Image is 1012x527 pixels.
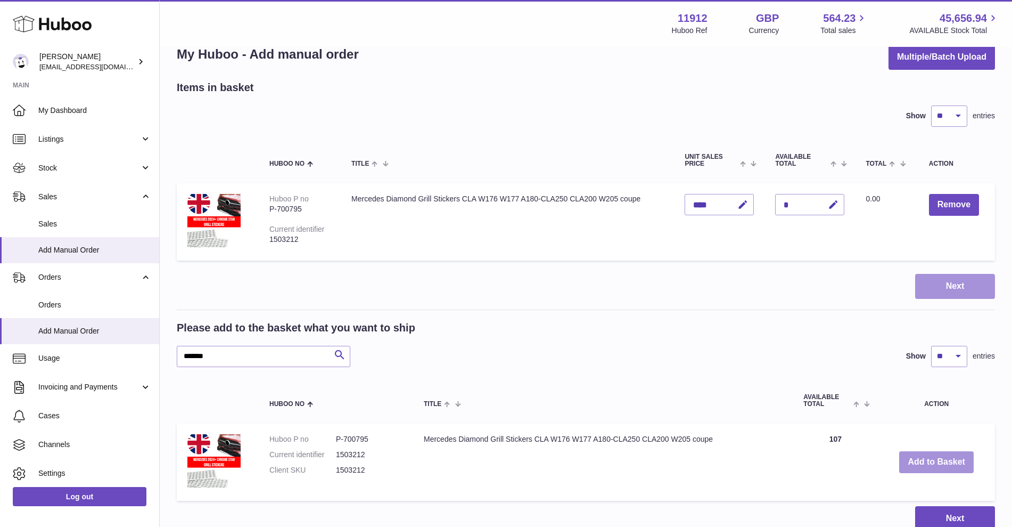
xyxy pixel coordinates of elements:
[38,163,140,173] span: Stock
[269,434,336,444] dt: Huboo P no
[336,465,402,475] dd: 1503212
[973,111,995,121] span: entries
[899,451,974,473] button: Add to Basket
[424,401,441,408] span: Title
[269,204,330,214] div: P-700795
[756,11,779,26] strong: GBP
[38,440,151,450] span: Channels
[38,353,151,363] span: Usage
[187,434,241,488] img: Mercedes Diamond Grill Stickers CLA W176 W177 A180-CLA250 CLA200 W205 coupe
[177,80,254,95] h2: Items in basket
[269,450,336,460] dt: Current identifier
[38,192,140,202] span: Sales
[906,111,926,121] label: Show
[38,300,151,310] span: Orders
[177,46,359,63] h1: My Huboo - Add manual order
[336,434,402,444] dd: P-700795
[269,225,325,233] div: Current identifier
[177,321,415,335] h2: Please add to the basket what you want to ship
[38,411,151,421] span: Cases
[685,153,737,167] span: Unit Sales Price
[678,11,707,26] strong: 11912
[269,401,305,408] span: Huboo no
[38,468,151,479] span: Settings
[13,54,29,70] img: info@carbonmyride.com
[888,45,995,70] button: Multiple/Batch Upload
[38,219,151,229] span: Sales
[38,382,140,392] span: Invoicing and Payments
[269,194,309,203] div: Huboo P no
[929,160,984,167] div: Action
[915,274,995,299] button: Next
[820,11,868,36] a: 564.23 Total sales
[269,465,336,475] dt: Client SKU
[803,394,851,408] span: AVAILABLE Total
[413,424,793,501] td: Mercedes Diamond Grill Stickers CLA W176 W177 A180-CLA250 CLA200 W205 coupe
[793,424,878,501] td: 107
[39,52,135,72] div: [PERSON_NAME]
[269,160,305,167] span: Huboo no
[269,234,330,245] div: 1503212
[866,160,886,167] span: Total
[749,26,779,36] div: Currency
[823,11,855,26] span: 564.23
[909,26,999,36] span: AVAILABLE Stock Total
[973,351,995,361] span: entries
[336,450,402,460] dd: 1503212
[38,326,151,336] span: Add Manual Order
[775,153,828,167] span: AVAILABLE Total
[940,11,987,26] span: 45,656.94
[866,194,880,203] span: 0.00
[909,11,999,36] a: 45,656.94 AVAILABLE Stock Total
[820,26,868,36] span: Total sales
[38,272,140,282] span: Orders
[13,487,146,506] a: Log out
[878,383,995,418] th: Action
[672,26,707,36] div: Huboo Ref
[906,351,926,361] label: Show
[38,134,140,144] span: Listings
[38,106,151,116] span: My Dashboard
[929,194,979,216] button: Remove
[38,245,151,255] span: Add Manual Order
[39,62,157,71] span: [EMAIL_ADDRESS][DOMAIN_NAME]
[341,183,674,261] td: Mercedes Diamond Grill Stickers CLA W176 W177 A180-CLA250 CLA200 W205 coupe
[187,194,241,247] img: Mercedes Diamond Grill Stickers CLA W176 W177 A180-CLA250 CLA200 W205 coupe
[351,160,369,167] span: Title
